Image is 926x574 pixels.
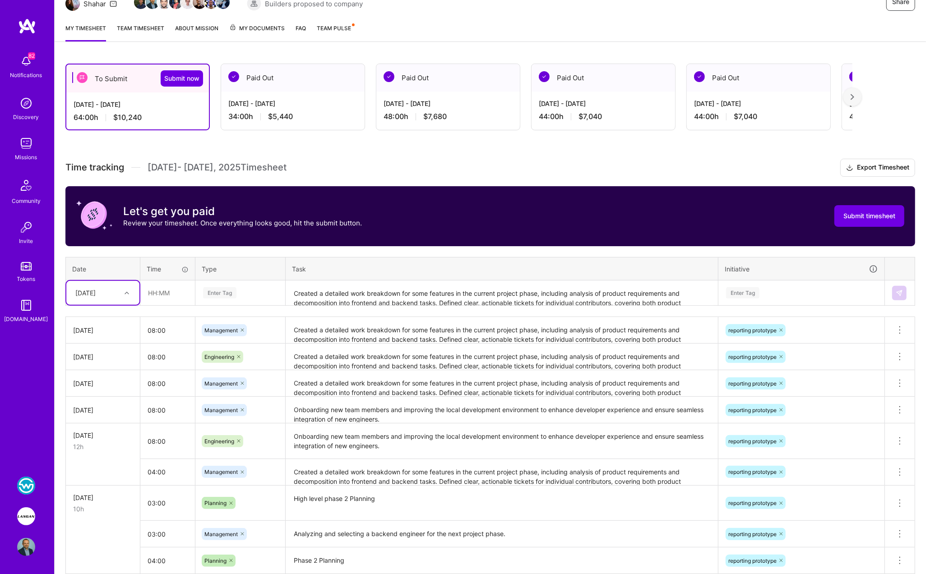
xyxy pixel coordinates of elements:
[851,94,854,100] img: right
[21,262,32,271] img: tokens
[15,538,37,556] a: User Avatar
[229,23,285,41] a: My Documents
[286,257,718,280] th: Task
[15,174,37,196] img: Community
[287,460,717,485] textarea: Created a detailed work breakdown for some features in the current project phase, including analy...
[66,64,209,92] div: To Submit
[73,352,133,362] div: [DATE]
[204,380,238,387] span: Management
[694,71,705,82] img: Paid Out
[113,113,142,122] span: $10,240
[18,18,36,34] img: logo
[195,257,286,280] th: Type
[140,318,195,342] input: HH:MM
[19,236,33,246] div: Invite
[317,25,351,32] span: Team Pulse
[287,318,717,343] textarea: Created a detailed work breakdown for some features in the current project phase, including analy...
[204,531,238,537] span: Management
[728,557,777,564] span: reporting prototype
[728,380,777,387] span: reporting prototype
[73,326,133,335] div: [DATE]
[268,112,293,121] span: $5,440
[74,100,202,109] div: [DATE] - [DATE]
[140,460,195,484] input: HH:MM
[384,112,513,121] div: 48:00 h
[66,257,140,280] th: Date
[17,218,35,236] img: Invite
[287,522,717,546] textarea: Analyzing and selecting a backend engineer for the next project phase.
[140,491,195,515] input: HH:MM
[204,468,238,475] span: Management
[287,487,717,520] textarea: High level phase 2 Planning
[728,354,777,360] span: reporting prototype
[204,557,227,564] span: Planning
[317,23,354,41] a: Team Pulse
[896,289,903,297] img: Submit
[175,23,218,41] a: About Mission
[73,379,133,388] div: [DATE]
[73,405,133,415] div: [DATE]
[12,196,41,206] div: Community
[164,74,199,83] span: Submit now
[17,52,35,70] img: bell
[728,468,777,475] span: reporting prototype
[140,345,195,369] input: HH:MM
[77,72,88,83] img: To Submit
[73,504,133,514] div: 10h
[728,531,777,537] span: reporting prototype
[123,205,362,218] h3: Let's get you paid
[287,424,717,458] textarea: Onboarding new team members and improving the local development environment to enhance developer ...
[204,407,238,413] span: Management
[15,152,37,162] div: Missions
[726,286,759,300] div: Enter Tag
[74,113,202,122] div: 64:00 h
[728,500,777,506] span: reporting prototype
[203,286,236,300] div: Enter Tag
[539,71,550,82] img: Paid Out
[846,163,853,173] i: icon Download
[17,94,35,112] img: discovery
[849,71,860,82] img: Paid Out
[296,23,306,41] a: FAQ
[73,442,133,451] div: 12h
[75,288,96,298] div: [DATE]
[376,64,520,92] div: Paid Out
[17,134,35,152] img: teamwork
[539,99,668,108] div: [DATE] - [DATE]
[140,522,195,546] input: HH:MM
[287,398,717,422] textarea: Onboarding new team members and improving the local development environment to enhance developer ...
[73,431,133,440] div: [DATE]
[728,438,777,445] span: reporting prototype
[147,264,189,274] div: Time
[694,112,823,121] div: 44:00 h
[423,112,447,121] span: $7,680
[65,162,124,173] span: Time tracking
[221,64,365,92] div: Paid Out
[28,52,35,60] span: 82
[843,211,895,220] span: Submit timesheet
[384,71,394,82] img: Paid Out
[384,99,513,108] div: [DATE] - [DATE]
[5,314,48,324] div: [DOMAIN_NAME]
[287,548,717,573] textarea: Phase 2 Planning
[728,407,777,413] span: reporting prototype
[117,23,164,41] a: Team timesheet
[728,327,777,334] span: reporting prototype
[228,99,357,108] div: [DATE] - [DATE]
[204,327,238,334] span: Management
[228,71,239,82] img: Paid Out
[840,159,915,177] button: Export Timesheet
[123,218,362,228] p: Review your timesheet. Once everything looks good, hit the submit button.
[17,538,35,556] img: User Avatar
[694,99,823,108] div: [DATE] - [DATE]
[17,274,36,284] div: Tokens
[141,281,194,305] input: HH:MM
[140,429,195,453] input: HH:MM
[140,398,195,422] input: HH:MM
[204,438,234,445] span: Engineering
[204,500,227,506] span: Planning
[161,70,203,87] button: Submit now
[76,197,112,233] img: coin
[125,291,129,295] i: icon Chevron
[10,70,42,80] div: Notifications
